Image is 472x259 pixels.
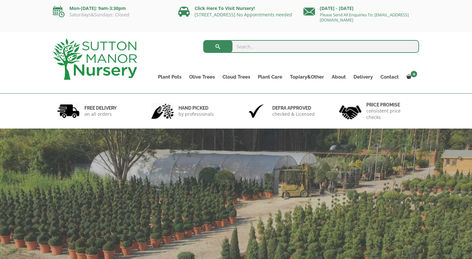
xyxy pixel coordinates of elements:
h6: Price promise [366,102,415,108]
img: 2.jpg [151,103,174,119]
a: [STREET_ADDRESS] No Appointments needed [195,12,292,18]
p: on all orders [84,111,117,117]
h6: hand picked [179,105,214,111]
a: Click Here To Visit Nursery! [195,5,255,11]
a: Contact [377,72,403,81]
a: Plant Care [254,72,286,81]
a: Cloud Trees [219,72,254,81]
a: Delivery [350,72,377,81]
a: 0 [403,72,419,81]
p: Saturdays&Sundays: Closed [53,12,169,17]
a: Olive Trees [185,72,219,81]
img: logo [53,38,137,80]
a: Topiary&Other [286,72,328,81]
span: 0 [411,71,417,77]
img: 3.jpg [245,103,267,119]
h6: FREE DELIVERY [84,105,117,111]
p: checked & Licensed [272,111,315,117]
a: Please Send All Enquiries To: [EMAIL_ADDRESS][DOMAIN_NAME] [320,12,409,23]
p: [DATE] - [DATE] [303,4,419,12]
p: consistent price checks [366,108,415,121]
p: by professionals [179,111,214,117]
img: 4.jpg [339,101,362,121]
img: 1.jpg [57,103,80,119]
a: About [328,72,350,81]
input: Search... [203,40,419,53]
a: Plant Pots [154,72,185,81]
h6: Defra approved [272,105,315,111]
p: Mon-[DATE]: 9am-3:30pm [53,4,169,12]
